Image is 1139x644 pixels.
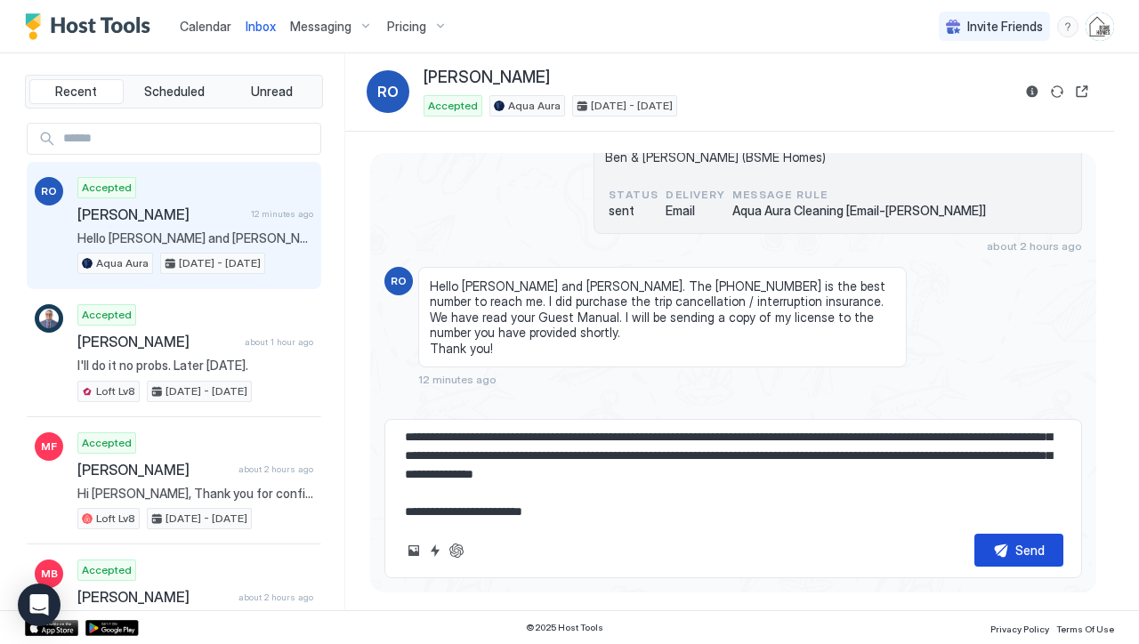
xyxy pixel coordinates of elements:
[82,435,132,451] span: Accepted
[403,540,424,561] button: Upload image
[387,19,426,35] span: Pricing
[77,358,313,374] span: I'll do it no probs. Later [DATE].
[166,511,247,527] span: [DATE] - [DATE]
[251,84,293,100] span: Unread
[224,79,319,104] button: Unread
[166,383,247,399] span: [DATE] - [DATE]
[180,19,231,34] span: Calendar
[251,208,313,220] span: 12 minutes ago
[941,403,1062,422] div: Scheduled Messages
[245,336,313,348] span: about 1 hour ago
[85,620,139,636] a: Google Play Store
[609,203,658,219] span: sent
[96,511,135,527] span: Loft Lv8
[391,273,407,289] span: RO
[96,383,135,399] span: Loft Lv8
[246,17,276,36] a: Inbox
[990,618,1049,637] a: Privacy Policy
[127,79,222,104] button: Scheduled
[180,17,231,36] a: Calendar
[77,486,313,502] span: Hi [PERSON_NAME], Thank you for confirming that 34610184336 is the best number to use if we need ...
[424,68,550,88] span: [PERSON_NAME]
[96,255,149,271] span: Aqua Aura
[967,19,1043,35] span: Invite Friends
[666,203,725,219] span: Email
[974,534,1063,567] button: Send
[987,239,1082,253] span: about 2 hours ago
[77,205,244,223] span: [PERSON_NAME]
[1022,81,1043,102] button: Reservation information
[77,588,231,606] span: [PERSON_NAME]
[508,98,561,114] span: Aqua Aura
[1057,16,1078,37] div: menu
[1015,541,1045,559] div: Send
[732,203,986,219] span: Aqua Aura Cleaning [Email-[PERSON_NAME]]
[732,187,986,203] span: Message Rule
[1086,12,1114,41] div: User profile
[246,19,276,34] span: Inbox
[82,180,132,196] span: Accepted
[1056,618,1114,637] a: Terms Of Use
[82,562,132,578] span: Accepted
[144,84,205,100] span: Scheduled
[430,278,895,357] span: Hello [PERSON_NAME] and [PERSON_NAME]. The [PHONE_NUMBER] is the best number to reach me. I did p...
[990,624,1049,634] span: Privacy Policy
[428,98,478,114] span: Accepted
[77,230,313,246] span: Hello [PERSON_NAME] and [PERSON_NAME]. The [PHONE_NUMBER] is the best number to reach me. I did p...
[238,463,313,475] span: about 2 hours ago
[56,124,320,154] input: Input Field
[179,255,261,271] span: [DATE] - [DATE]
[424,540,446,561] button: Quick reply
[377,81,399,102] span: RO
[1071,81,1093,102] button: Open reservation
[526,622,603,633] span: © 2025 Host Tools
[917,400,1082,424] button: Scheduled Messages
[1046,81,1068,102] button: Sync reservation
[77,461,231,479] span: [PERSON_NAME]
[41,183,57,199] span: RO
[418,373,497,386] span: 12 minutes ago
[41,439,57,455] span: MF
[1056,624,1114,634] span: Terms Of Use
[29,79,124,104] button: Recent
[666,187,725,203] span: Delivery
[25,13,158,40] a: Host Tools Logo
[77,333,238,350] span: [PERSON_NAME]
[591,98,673,114] span: [DATE] - [DATE]
[609,187,658,203] span: status
[25,75,323,109] div: tab-group
[18,584,61,626] div: Open Intercom Messenger
[290,19,351,35] span: Messaging
[82,307,132,323] span: Accepted
[41,566,58,582] span: MB
[238,592,313,603] span: about 2 hours ago
[25,620,78,636] a: App Store
[446,540,467,561] button: ChatGPT Auto Reply
[55,84,97,100] span: Recent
